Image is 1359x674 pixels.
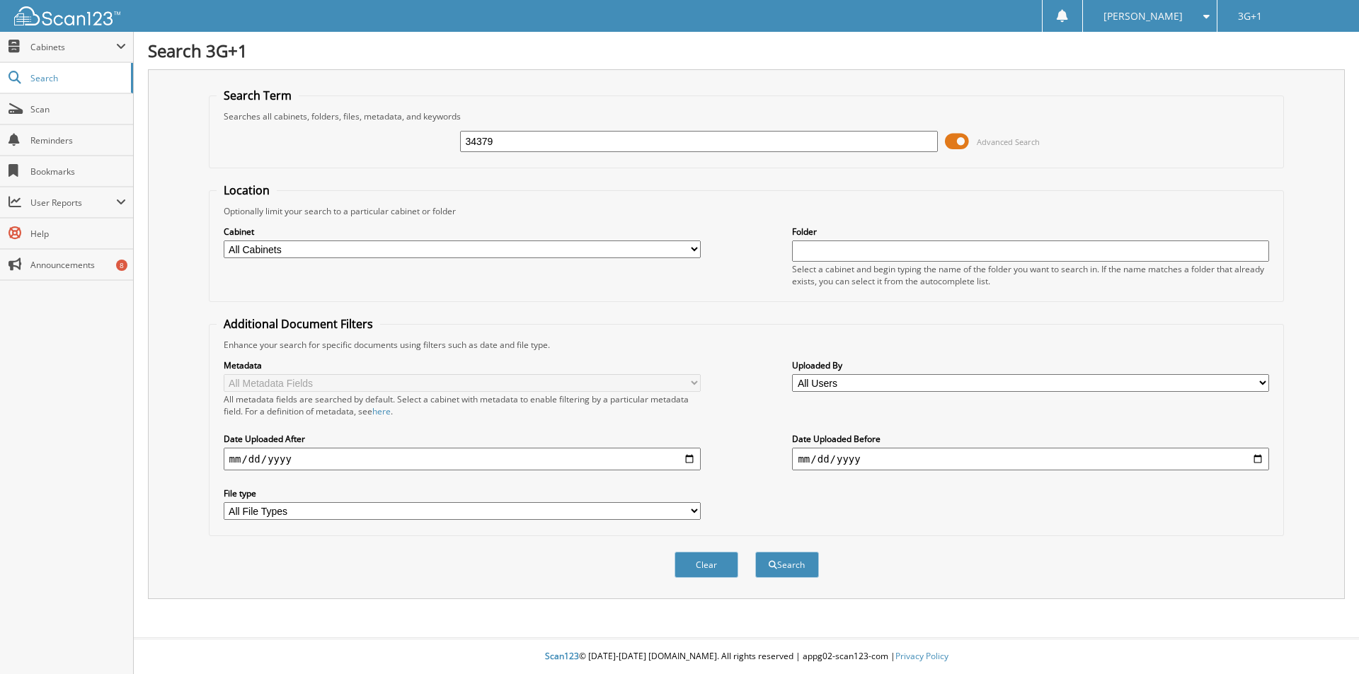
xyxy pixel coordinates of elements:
[217,316,380,332] legend: Additional Document Filters
[224,359,701,371] label: Metadata
[792,263,1269,287] div: Select a cabinet and begin typing the name of the folder you want to search in. If the name match...
[675,552,738,578] button: Clear
[217,339,1277,351] div: Enhance your search for specific documents using filters such as date and file type.
[148,39,1345,62] h1: Search 3G+1
[792,359,1269,371] label: Uploaded By
[224,393,701,417] div: All metadata fields are searched by default. Select a cabinet with metadata to enable filtering b...
[30,103,126,115] span: Scan
[217,182,277,198] legend: Location
[792,448,1269,470] input: end
[30,165,126,178] span: Bookmarks
[895,650,948,662] a: Privacy Policy
[217,110,1277,122] div: Searches all cabinets, folders, files, metadata, and keywords
[1103,12,1183,21] span: [PERSON_NAME]
[1238,12,1262,21] span: 3G+1
[30,134,126,146] span: Reminders
[545,650,579,662] span: Scan123
[217,88,299,103] legend: Search Term
[755,552,819,578] button: Search
[224,448,701,470] input: start
[1288,606,1359,674] iframe: Chat Widget
[792,433,1269,445] label: Date Uploaded Before
[224,487,701,499] label: File type
[30,228,126,240] span: Help
[977,136,1040,147] span: Advanced Search
[792,226,1269,238] label: Folder
[116,260,127,271] div: 8
[217,205,1277,217] div: Optionally limit your search to a particular cabinet or folder
[30,41,116,53] span: Cabinets
[30,259,126,271] span: Announcements
[30,72,124,84] span: Search
[372,405,391,417] a: here
[134,639,1359,674] div: © [DATE]-[DATE] [DOMAIN_NAME]. All rights reserved | appg02-scan123-com |
[224,433,701,445] label: Date Uploaded After
[224,226,701,238] label: Cabinet
[30,197,116,209] span: User Reports
[14,6,120,25] img: scan123-logo-white.svg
